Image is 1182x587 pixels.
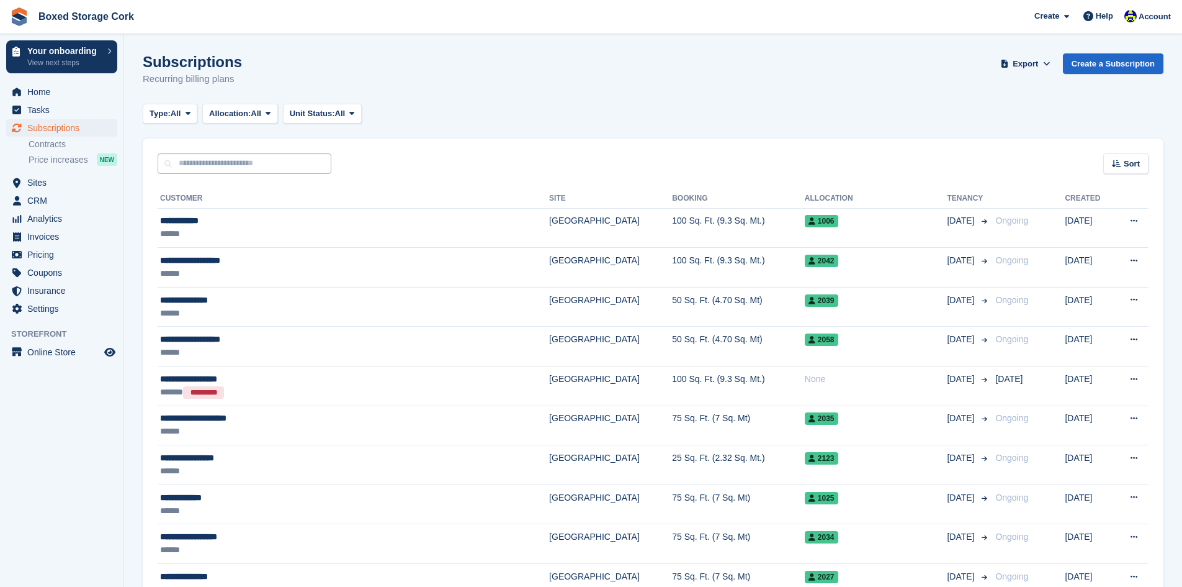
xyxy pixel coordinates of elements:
span: Type: [150,107,171,120]
td: 75 Sq. Ft. (7 Sq. Mt) [672,406,805,445]
td: 50 Sq. Ft. (4.70 Sq. Mt) [672,327,805,366]
span: Create [1034,10,1059,22]
button: Allocation: All [202,104,278,124]
td: [GEOGRAPHIC_DATA] [549,287,672,327]
a: menu [6,192,117,209]
a: menu [6,228,117,245]
td: [GEOGRAPHIC_DATA] [549,208,672,248]
a: menu [6,101,117,119]
span: [DATE] [947,530,977,544]
span: All [251,107,261,120]
span: Ongoing [995,216,1028,225]
p: Your onboarding [27,47,101,55]
button: Export [998,53,1053,74]
a: Your onboarding View next steps [6,40,117,73]
span: Subscriptions [27,119,102,137]
td: [GEOGRAPHIC_DATA] [549,445,672,485]
span: Price increases [29,154,88,166]
img: Vincent [1124,10,1137,22]
td: 50 Sq. Ft. (4.70 Sq. Mt) [672,287,805,327]
span: [DATE] [947,452,977,465]
p: View next steps [27,57,101,68]
span: Online Store [27,344,102,361]
td: [DATE] [1065,406,1113,445]
td: [GEOGRAPHIC_DATA] [549,524,672,564]
td: [DATE] [1065,327,1113,366]
th: Tenancy [947,189,990,209]
span: Ongoing [995,334,1028,344]
span: 2123 [805,452,838,465]
span: 2035 [805,412,838,425]
td: [DATE] [1065,366,1113,406]
a: menu [6,174,117,191]
span: [DATE] [947,373,977,386]
a: menu [6,119,117,137]
span: [DATE] [947,491,977,504]
td: [GEOGRAPHIC_DATA] [549,327,672,366]
span: 2034 [805,531,838,544]
th: Allocation [805,189,947,209]
span: Ongoing [995,571,1028,581]
span: 2042 [805,255,838,267]
span: Tasks [27,101,102,119]
a: menu [6,264,117,281]
th: Site [549,189,672,209]
th: Created [1065,189,1113,209]
span: Pricing [27,246,102,263]
span: Help [1096,10,1113,22]
span: [DATE] [947,214,977,227]
td: [GEOGRAPHIC_DATA] [549,406,672,445]
span: Sites [27,174,102,191]
td: [DATE] [1065,208,1113,248]
span: Settings [27,300,102,317]
td: [GEOGRAPHIC_DATA] [549,248,672,288]
span: Ongoing [995,255,1028,265]
img: stora-icon-8386f47178a22dfd0bd8f6a31ec36ba5ce8667c1dd55bd0f319d3a0aa187defe.svg [10,7,29,26]
td: 75 Sq. Ft. (7 Sq. Mt) [672,485,805,524]
span: Export [1013,58,1038,70]
a: menu [6,83,117,101]
span: Ongoing [995,532,1028,542]
button: Type: All [143,104,197,124]
span: CRM [27,192,102,209]
h1: Subscriptions [143,53,242,70]
td: 25 Sq. Ft. (2.32 Sq. Mt.) [672,445,805,485]
span: Ongoing [995,493,1028,503]
span: Ongoing [995,295,1028,305]
span: Ongoing [995,413,1028,423]
a: Boxed Storage Cork [34,6,139,27]
td: 75 Sq. Ft. (7 Sq. Mt) [672,524,805,564]
a: menu [6,210,117,227]
span: Unit Status: [290,107,335,120]
span: 1025 [805,492,838,504]
button: Unit Status: All [283,104,362,124]
td: [GEOGRAPHIC_DATA] [549,366,672,406]
td: 100 Sq. Ft. (9.3 Sq. Mt.) [672,366,805,406]
a: menu [6,282,117,299]
a: Preview store [102,345,117,360]
a: menu [6,344,117,361]
td: [DATE] [1065,248,1113,288]
span: [DATE] [947,254,977,267]
a: Create a Subscription [1063,53,1163,74]
a: menu [6,300,117,317]
span: Allocation: [209,107,251,120]
td: 100 Sq. Ft. (9.3 Sq. Mt.) [672,248,805,288]
span: Analytics [27,210,102,227]
span: Insurance [27,282,102,299]
span: Sort [1124,158,1140,170]
span: 2027 [805,571,838,583]
span: Coupons [27,264,102,281]
td: [DATE] [1065,445,1113,485]
span: 2058 [805,334,838,346]
span: Account [1139,11,1171,23]
a: Contracts [29,139,117,150]
div: NEW [97,153,117,166]
span: [DATE] [995,374,1023,384]
span: [DATE] [947,570,977,583]
span: Home [27,83,102,101]
a: menu [6,246,117,263]
th: Booking [672,189,805,209]
span: Storefront [11,328,123,340]
td: 100 Sq. Ft. (9.3 Sq. Mt.) [672,208,805,248]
